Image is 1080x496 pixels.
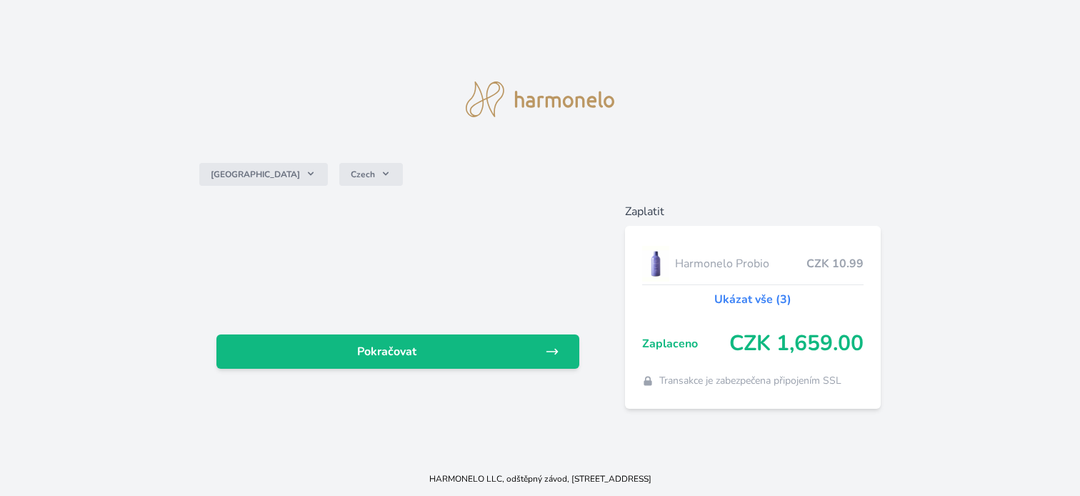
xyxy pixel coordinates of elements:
span: Pokračovat [228,343,546,360]
span: Harmonelo Probio [675,255,806,272]
button: Czech [339,163,403,186]
h6: Zaplatit [625,203,881,220]
span: CZK 1,659.00 [729,331,864,357]
a: Ukázat vše (3) [714,291,791,308]
img: logo.svg [466,81,614,117]
span: Czech [351,169,375,180]
span: Zaplaceno [642,335,729,352]
a: Pokračovat [216,334,580,369]
span: CZK 10.99 [806,255,864,272]
img: CLEAN_PROBIO_se_stinem_x-lo.jpg [642,246,669,282]
button: [GEOGRAPHIC_DATA] [199,163,328,186]
span: [GEOGRAPHIC_DATA] [211,169,300,180]
span: Transakce je zabezpečena připojením SSL [659,374,841,388]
